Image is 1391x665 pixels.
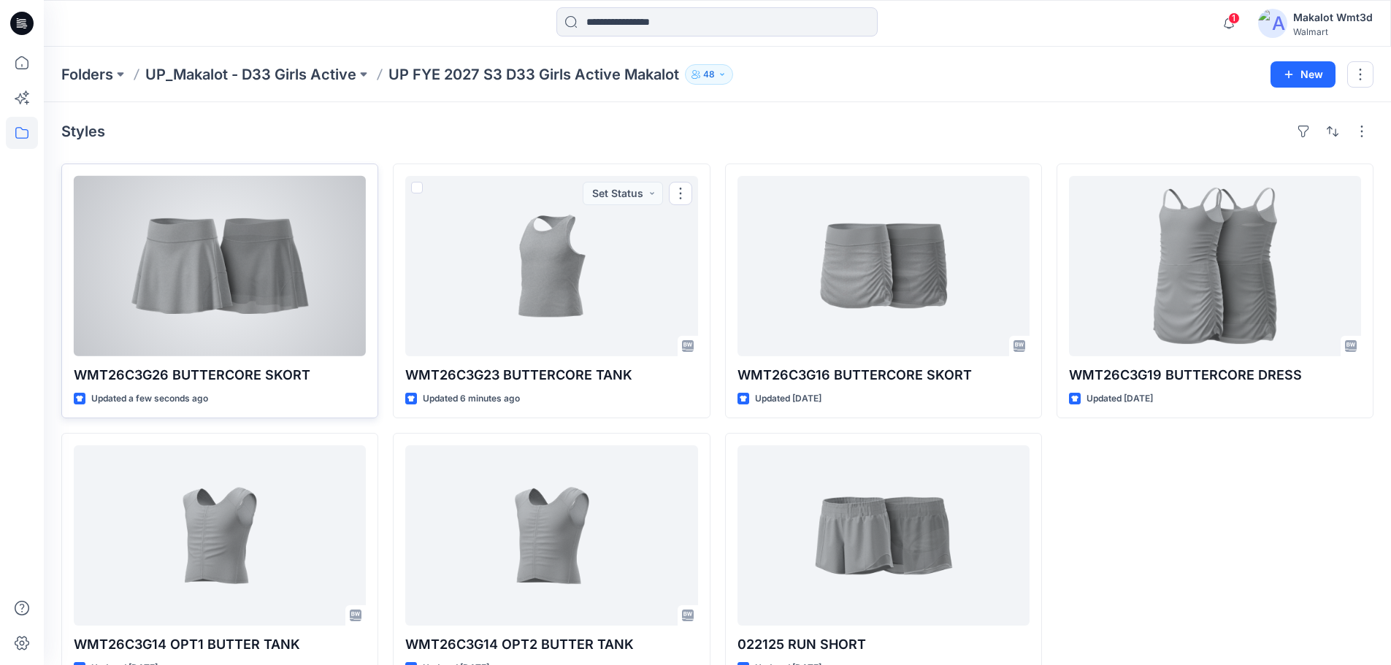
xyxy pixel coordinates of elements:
a: WMT26C3G19 BUTTERCORE DRESS [1069,176,1361,356]
p: WMT26C3G14 OPT1 BUTTER TANK [74,634,366,655]
a: Folders [61,64,113,85]
a: 022125 RUN SHORT [737,445,1030,626]
a: UP_Makalot - D33 Girls Active [145,64,356,85]
p: UP FYE 2027 S3 D33 Girls Active Makalot [388,64,679,85]
img: avatar [1258,9,1287,38]
a: WMT26C3G23 BUTTERCORE TANK [405,176,697,356]
p: WMT26C3G14 OPT2 BUTTER TANK [405,634,697,655]
a: WMT26C3G14 OPT2 BUTTER TANK [405,445,697,626]
button: New [1271,61,1336,88]
h4: Styles [61,123,105,140]
span: 1 [1228,12,1240,24]
p: Updated [DATE] [755,391,821,407]
p: WMT26C3G16 BUTTERCORE SKORT [737,365,1030,385]
p: Updated [DATE] [1087,391,1153,407]
p: WMT26C3G19 BUTTERCORE DRESS [1069,365,1361,385]
p: Updated a few seconds ago [91,391,208,407]
p: Updated 6 minutes ago [423,391,520,407]
a: WMT26C3G26 BUTTERCORE SKORT [74,176,366,356]
p: WMT26C3G26 BUTTERCORE SKORT [74,365,366,385]
div: Makalot Wmt3d [1293,9,1373,26]
p: 022125 RUN SHORT [737,634,1030,655]
button: 48 [685,64,733,85]
a: WMT26C3G16 BUTTERCORE SKORT [737,176,1030,356]
p: 48 [703,66,715,82]
div: Walmart [1293,26,1373,37]
p: WMT26C3G23 BUTTERCORE TANK [405,365,697,385]
a: WMT26C3G14 OPT1 BUTTER TANK [74,445,366,626]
